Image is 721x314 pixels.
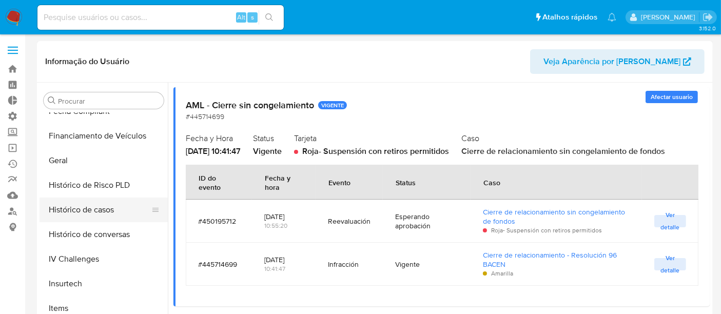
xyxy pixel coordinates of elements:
[40,222,168,247] button: Histórico de conversas
[259,10,280,25] button: search-icon
[237,12,245,22] span: Alt
[37,11,284,24] input: Pesquise usuários ou casos...
[40,271,168,296] button: Insurtech
[543,49,680,74] span: Veja Aparência por [PERSON_NAME]
[58,96,160,106] input: Procurar
[251,12,254,22] span: s
[40,124,168,148] button: Financiamento de Veículos
[48,96,56,105] button: Procurar
[530,49,705,74] button: Veja Aparência por [PERSON_NAME]
[40,173,168,198] button: Histórico de Risco PLD
[542,12,597,23] span: Atalhos rápidos
[608,13,616,22] a: Notificações
[40,247,168,271] button: IV Challenges
[641,12,699,22] p: alexandra.macedo@mercadolivre.com
[45,56,129,67] h1: Informação do Usuário
[703,12,713,23] a: Sair
[40,198,160,222] button: Histórico de casos
[40,148,168,173] button: Geral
